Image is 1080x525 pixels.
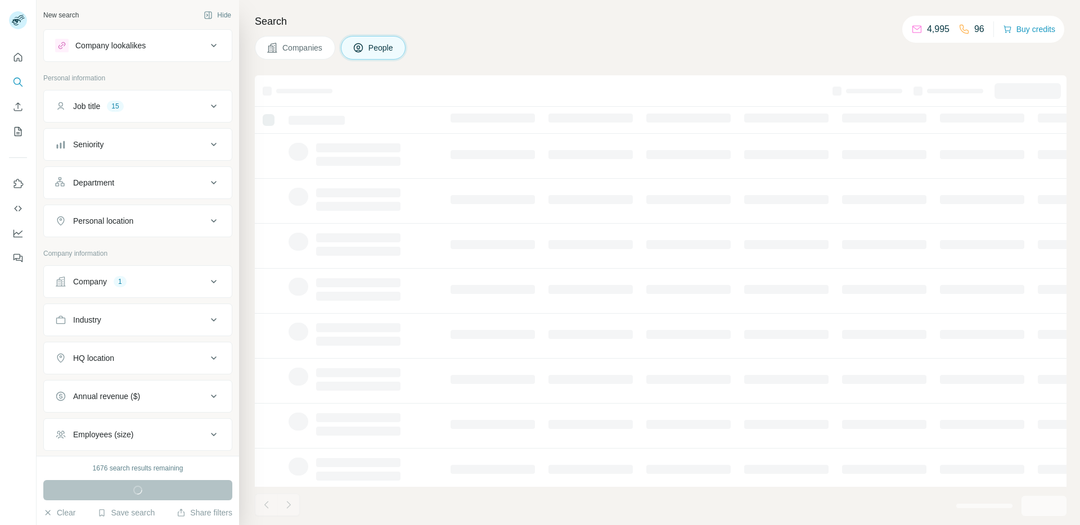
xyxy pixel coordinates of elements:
[44,345,232,372] button: HQ location
[44,207,232,234] button: Personal location
[93,463,183,473] div: 1676 search results remaining
[43,507,75,518] button: Clear
[44,32,232,59] button: Company lookalikes
[974,22,984,36] p: 96
[73,314,101,325] div: Industry
[44,306,232,333] button: Industry
[196,7,239,24] button: Hide
[9,198,27,219] button: Use Surfe API
[97,507,155,518] button: Save search
[44,93,232,120] button: Job title15
[75,40,146,51] div: Company lookalikes
[9,223,27,243] button: Dashboard
[114,277,127,287] div: 1
[73,139,103,150] div: Seniority
[177,507,232,518] button: Share filters
[73,101,100,112] div: Job title
[44,169,232,196] button: Department
[368,42,394,53] span: People
[43,248,232,259] p: Company information
[44,421,232,448] button: Employees (size)
[73,352,114,364] div: HQ location
[43,73,232,83] p: Personal information
[255,13,1066,29] h4: Search
[9,97,27,117] button: Enrich CSV
[9,248,27,268] button: Feedback
[44,268,232,295] button: Company1
[9,47,27,67] button: Quick start
[73,391,140,402] div: Annual revenue ($)
[44,131,232,158] button: Seniority
[73,215,133,227] div: Personal location
[9,72,27,92] button: Search
[43,10,79,20] div: New search
[107,101,123,111] div: 15
[927,22,949,36] p: 4,995
[73,429,133,440] div: Employees (size)
[44,383,232,410] button: Annual revenue ($)
[1003,21,1055,37] button: Buy credits
[73,177,114,188] div: Department
[282,42,323,53] span: Companies
[9,174,27,194] button: Use Surfe on LinkedIn
[73,276,107,287] div: Company
[9,121,27,142] button: My lists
